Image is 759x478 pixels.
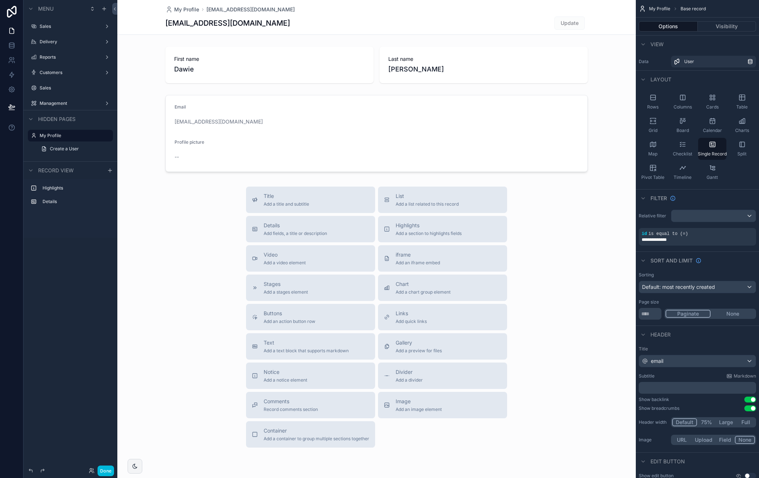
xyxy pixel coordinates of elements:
[639,281,756,293] button: Default: most recently created
[648,151,657,157] span: Map
[639,161,667,183] button: Pivot Table
[728,138,756,160] button: Split
[711,310,755,318] button: None
[38,167,74,174] span: Record view
[639,419,668,425] label: Header width
[736,418,755,426] button: Full
[706,104,719,110] span: Cards
[642,231,647,236] span: id
[174,6,199,13] span: My Profile
[639,382,756,394] div: scrollable content
[672,436,692,444] button: URL
[38,5,54,12] span: Menu
[43,199,107,205] label: Details
[736,104,748,110] span: Table
[639,437,668,443] label: Image
[43,185,107,191] label: Highlights
[672,418,697,426] button: Default
[40,100,98,106] label: Management
[98,466,114,476] button: Done
[692,436,716,444] button: Upload
[641,174,664,180] span: Pivot Table
[649,128,657,133] span: Grid
[726,373,756,379] a: Markdown
[40,133,109,139] label: My Profile
[728,91,756,113] button: Table
[639,299,659,305] label: Page size
[676,128,689,133] span: Board
[681,6,706,12] span: Base record
[650,257,693,264] span: Sort And Limit
[206,6,295,13] a: [EMAIL_ADDRESS][DOMAIN_NAME]
[50,146,79,152] span: Create a User
[639,373,654,379] label: Subtitle
[639,21,698,32] button: Options
[671,56,756,67] a: User
[668,138,697,160] button: Checklist
[674,104,692,110] span: Columns
[716,436,735,444] button: Field
[650,458,685,465] span: Edit button
[716,418,736,426] button: Large
[735,436,755,444] button: None
[40,39,98,45] label: Delivery
[647,104,659,110] span: Rows
[40,54,98,60] label: Reports
[697,418,716,426] button: 75%
[639,272,654,278] label: Sorting
[698,91,726,113] button: Cards
[650,331,671,338] span: Header
[737,151,747,157] span: Split
[698,161,726,183] button: Gantt
[650,76,671,83] span: Layout
[665,310,711,318] button: Paginate
[650,41,664,48] span: View
[639,59,668,65] label: Data
[40,70,98,76] label: Customers
[684,59,694,65] span: User
[698,21,756,32] button: Visibility
[698,114,726,136] button: Calendar
[735,128,749,133] span: Charts
[673,151,692,157] span: Checklist
[648,231,688,236] span: is equal to (=)
[40,85,109,91] label: Sales
[639,91,667,113] button: Rows
[639,346,756,352] label: Title
[639,397,669,402] div: Show backlink
[38,115,76,123] span: Hidden pages
[639,405,679,411] div: Show breadcrumbs
[703,128,722,133] span: Calendar
[23,179,117,215] div: scrollable content
[698,151,727,157] span: Single Record
[668,91,697,113] button: Columns
[650,195,667,202] span: Filter
[698,138,726,160] button: Single Record
[668,161,697,183] button: Timeline
[707,174,718,180] span: Gantt
[642,284,715,290] span: Default: most recently created
[639,213,668,219] label: Relative filter
[40,23,98,29] label: Sales
[165,18,290,28] h1: [EMAIL_ADDRESS][DOMAIN_NAME]
[639,355,756,367] button: email
[651,357,663,365] span: email
[165,6,199,13] a: My Profile
[639,138,667,160] button: Map
[734,373,756,379] span: Markdown
[728,114,756,136] button: Charts
[649,6,670,12] span: My Profile
[674,174,692,180] span: Timeline
[37,143,113,155] a: Create a User
[668,114,697,136] button: Board
[639,114,667,136] button: Grid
